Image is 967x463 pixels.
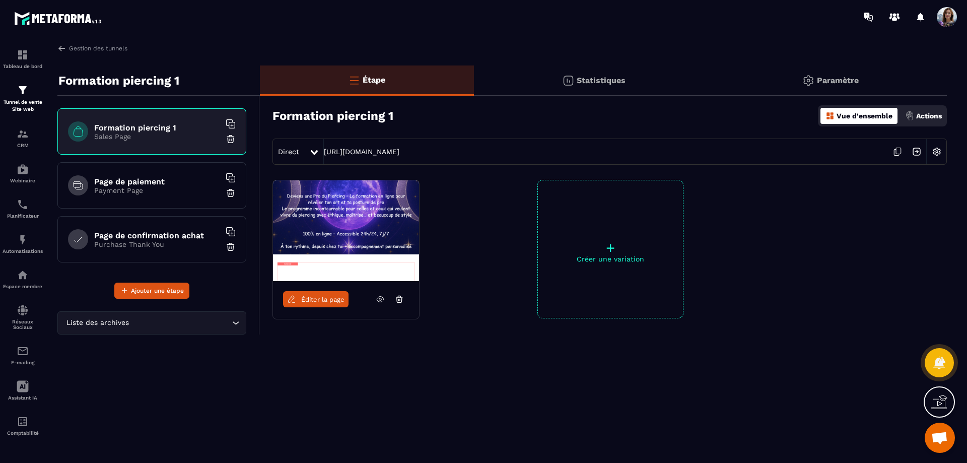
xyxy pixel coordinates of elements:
p: Actions [916,112,942,120]
img: scheduler [17,199,29,211]
a: social-networksocial-networkRéseaux Sociaux [3,297,43,338]
p: Assistant IA [3,395,43,401]
img: social-network [17,304,29,316]
span: Ajouter une étape [131,286,184,296]
a: automationsautomationsAutomatisations [3,226,43,261]
a: schedulerschedulerPlanificateur [3,191,43,226]
h3: Formation piercing 1 [272,109,393,123]
img: automations [17,163,29,175]
a: formationformationTableau de bord [3,41,43,77]
p: Automatisations [3,248,43,254]
p: Espace membre [3,284,43,289]
img: formation [17,49,29,61]
h6: Page de paiement [94,177,220,186]
img: image [273,180,419,281]
a: emailemailE-mailing [3,338,43,373]
p: Purchase Thank You [94,240,220,248]
img: trash [226,134,236,144]
p: Payment Page [94,186,220,194]
p: Tableau de bord [3,63,43,69]
button: Ajouter une étape [114,283,189,299]
img: actions.d6e523a2.png [905,111,914,120]
img: trash [226,242,236,252]
p: Sales Page [94,133,220,141]
img: formation [17,84,29,96]
p: Comptabilité [3,430,43,436]
img: automations [17,269,29,281]
img: setting-gr.5f69749f.svg [802,75,814,87]
img: arrow [57,44,66,53]
span: Direct [278,148,299,156]
p: E-mailing [3,360,43,365]
img: dashboard-orange.40269519.svg [825,111,835,120]
img: logo [14,9,105,28]
p: Webinaire [3,178,43,183]
a: Gestion des tunnels [57,44,127,53]
img: email [17,345,29,357]
a: automationsautomationsEspace membre [3,261,43,297]
p: Créer une variation [538,255,683,263]
p: Réseaux Sociaux [3,319,43,330]
span: Liste des archives [64,317,131,328]
p: Statistiques [577,76,626,85]
a: accountantaccountantComptabilité [3,408,43,443]
img: accountant [17,416,29,428]
p: Étape [363,75,385,85]
p: Vue d'ensemble [837,112,892,120]
p: CRM [3,143,43,148]
img: automations [17,234,29,246]
img: setting-w.858f3a88.svg [927,142,946,161]
img: trash [226,188,236,198]
h6: Page de confirmation achat [94,231,220,240]
a: formationformationCRM [3,120,43,156]
img: bars-o.4a397970.svg [348,74,360,86]
p: Paramètre [817,76,859,85]
a: Assistant IA [3,373,43,408]
img: stats.20deebd0.svg [562,75,574,87]
a: automationsautomationsWebinaire [3,156,43,191]
div: Ouvrir le chat [925,423,955,453]
p: Planificateur [3,213,43,219]
p: Formation piercing 1 [58,71,179,91]
p: + [538,241,683,255]
a: [URL][DOMAIN_NAME] [324,148,399,156]
span: Éditer la page [301,296,344,303]
input: Search for option [131,317,230,328]
a: formationformationTunnel de vente Site web [3,77,43,120]
img: formation [17,128,29,140]
h6: Formation piercing 1 [94,123,220,133]
img: arrow-next.bcc2205e.svg [907,142,926,161]
div: Search for option [57,311,246,335]
p: Tunnel de vente Site web [3,99,43,113]
a: Éditer la page [283,291,349,307]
